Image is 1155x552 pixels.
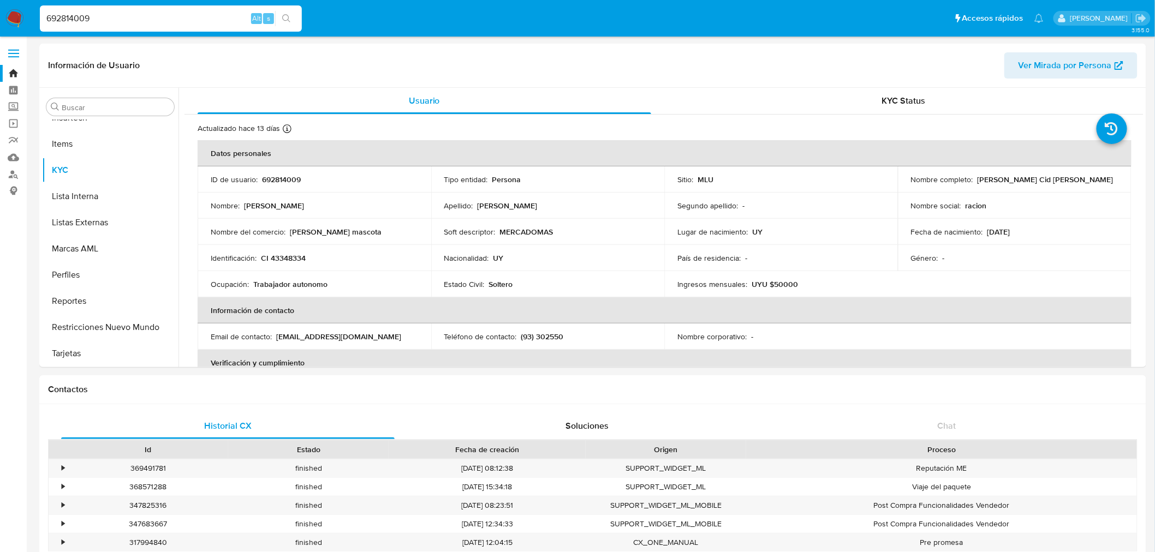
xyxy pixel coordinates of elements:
p: Persona [492,175,521,184]
div: [DATE] 08:12:38 [389,459,586,477]
div: 369491781 [68,459,228,477]
p: Soft descriptor : [444,227,496,237]
div: • [62,537,64,548]
button: Listas Externas [42,209,178,236]
div: [DATE] 12:34:33 [389,515,586,533]
div: Viaje del paquete [746,478,1137,496]
h1: Información de Usuario [48,60,140,71]
div: finished [228,478,389,496]
p: [EMAIL_ADDRESS][DOMAIN_NAME] [276,332,401,341]
button: KYC [42,157,178,183]
div: CX_ONE_MANUAL [586,533,746,551]
button: Perfiles [42,262,178,288]
p: UY [752,227,763,237]
p: gregorio.negri@mercadolibre.com [1070,13,1132,23]
p: Tipo entidad : [444,175,488,184]
p: [PERSON_NAME] [478,201,538,211]
p: racion [966,201,987,211]
div: finished [228,496,389,514]
button: search-icon [275,11,297,26]
div: SUPPORT_WIDGET_ML [586,478,746,496]
button: Restricciones Nuevo Mundo [42,314,178,340]
button: Ver Mirada por Persona [1004,52,1138,79]
span: Usuario [409,94,440,107]
div: SUPPORT_WIDGET_ML_MOBILE [586,496,746,514]
div: Reputación ME [746,459,1137,477]
p: Soltero [489,279,513,289]
p: [PERSON_NAME] [244,201,304,211]
p: Identificación : [211,253,257,263]
p: Fecha de nacimiento : [911,227,983,237]
span: Accesos rápidos [962,13,1023,24]
button: Buscar [51,103,59,111]
button: Reportes [42,288,178,314]
p: - [745,253,747,263]
div: 368571288 [68,478,228,496]
p: Apellido : [444,201,473,211]
p: (93) 302550 [521,332,564,341]
p: [PERSON_NAME] Cid [PERSON_NAME] [978,175,1114,184]
p: Segundo apellido : [677,201,738,211]
div: Post Compra Funcionalidades Vendedor [746,496,1137,514]
button: Tarjetas [42,340,178,367]
div: Proceso [754,444,1129,455]
div: • [62,519,64,529]
p: Nombre completo : [911,175,973,184]
th: Verificación y cumplimiento [198,350,1132,376]
a: Salir [1135,13,1147,24]
p: Ingresos mensuales : [677,279,747,289]
div: Estado [236,444,381,455]
span: Chat [938,419,956,432]
p: Teléfono de contacto : [444,332,517,341]
p: Ocupación : [211,279,249,289]
a: Notificaciones [1034,14,1044,23]
div: Post Compra Funcionalidades Vendedor [746,515,1137,533]
p: Sitio : [677,175,693,184]
button: Items [42,131,178,157]
p: ID de usuario : [211,175,258,184]
h1: Contactos [48,384,1138,395]
div: Pre promesa [746,533,1137,551]
p: Lugar de nacimiento : [677,227,748,237]
p: [PERSON_NAME] mascota [290,227,382,237]
p: - [751,332,753,341]
div: finished [228,515,389,533]
div: 347825316 [68,496,228,514]
p: MLU [698,175,713,184]
div: finished [228,533,389,551]
p: - [943,253,945,263]
th: Datos personales [198,140,1132,166]
p: UYU $50000 [752,279,798,289]
div: SUPPORT_WIDGET_ML [586,459,746,477]
p: Trabajador autonomo [253,279,328,289]
p: UY [493,253,504,263]
div: Fecha de creación [396,444,578,455]
button: Lista Interna [42,183,178,209]
input: Buscar [62,103,170,112]
p: Actualizado hace 13 días [198,123,280,134]
p: [DATE] [987,227,1010,237]
div: • [62,500,64,511]
p: Nacionalidad : [444,253,489,263]
p: MERCADOMAS [500,227,553,237]
input: Buscar usuario o caso... [40,11,302,26]
p: País de residencia : [677,253,741,263]
p: Estado Civil : [444,279,485,289]
div: [DATE] 15:34:18 [389,478,586,496]
div: 317994840 [68,533,228,551]
div: 347683667 [68,515,228,533]
th: Información de contacto [198,297,1132,323]
button: Marcas AML [42,236,178,262]
span: Ver Mirada por Persona [1019,52,1112,79]
div: • [62,482,64,492]
p: Nombre : [211,201,240,211]
span: Alt [252,13,261,23]
div: • [62,463,64,473]
p: - [742,201,745,211]
span: Soluciones [566,419,609,432]
span: s [267,13,270,23]
div: finished [228,459,389,477]
p: Nombre del comercio : [211,227,285,237]
div: [DATE] 12:04:15 [389,533,586,551]
div: SUPPORT_WIDGET_ML_MOBILE [586,515,746,533]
